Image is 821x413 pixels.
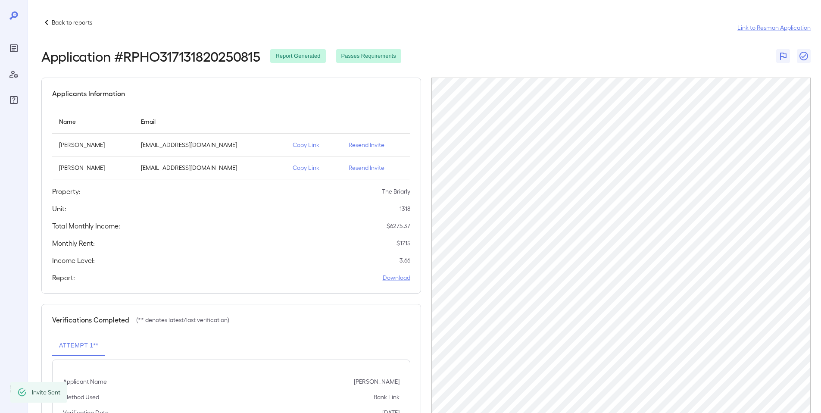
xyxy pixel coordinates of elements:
h5: Income Level: [52,255,95,266]
h5: Report: [52,272,75,283]
table: simple table [52,109,410,179]
h5: Verifications Completed [52,315,129,325]
p: [EMAIL_ADDRESS][DOMAIN_NAME] [141,141,279,149]
h2: Application # RPHO317131820250815 [41,48,260,64]
p: Bank Link [374,393,400,401]
p: (** denotes latest/last verification) [136,316,229,324]
p: Method Used [63,393,99,401]
p: $ 1715 [396,239,410,247]
h5: Applicants Information [52,88,125,99]
span: Report Generated [270,52,325,60]
p: 1318 [400,204,410,213]
th: Email [134,109,286,134]
th: Name [52,109,134,134]
p: Applicant Name [63,377,107,386]
div: Invite Sent [32,385,60,400]
p: Back to reports [52,18,92,27]
div: Log Out [7,382,21,396]
p: The Briarly [382,187,410,196]
p: Copy Link [293,163,335,172]
p: [PERSON_NAME] [354,377,400,386]
p: 3.66 [400,256,410,265]
h5: Property: [52,186,81,197]
span: Passes Requirements [336,52,401,60]
p: $ 6275.37 [387,222,410,230]
p: Resend Invite [349,141,403,149]
h5: Monthly Rent: [52,238,95,248]
p: [PERSON_NAME] [59,141,127,149]
button: Flag Report [776,49,790,63]
button: Attempt 1** [52,335,105,356]
button: Close Report [797,49,811,63]
a: Download [383,273,410,282]
p: Copy Link [293,141,335,149]
h5: Unit: [52,203,66,214]
p: Resend Invite [349,163,403,172]
div: Manage Users [7,67,21,81]
div: FAQ [7,93,21,107]
div: Reports [7,41,21,55]
h5: Total Monthly Income: [52,221,120,231]
p: [PERSON_NAME] [59,163,127,172]
a: Link to Resman Application [737,23,811,32]
p: [EMAIL_ADDRESS][DOMAIN_NAME] [141,163,279,172]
